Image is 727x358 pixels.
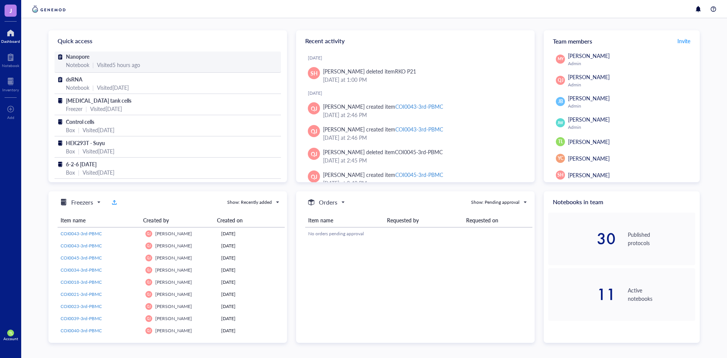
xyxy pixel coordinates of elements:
th: Created on [214,213,279,227]
span: QJ [147,317,151,320]
div: Notebook [66,61,89,69]
div: | [78,147,80,155]
span: [PERSON_NAME] [568,116,610,123]
span: COI0045-3rd-PBMC [61,255,102,261]
div: Visited [DATE] [83,168,114,177]
div: Add [7,115,14,120]
div: Visited [DATE] [83,126,114,134]
a: QJ[PERSON_NAME] created itemCOI0043-3rd-PBMC[DATE] at 2:46 PM [302,122,529,145]
div: Visited [DATE] [90,105,122,113]
img: genemod-logo [30,5,67,14]
a: Notebook [2,51,19,68]
span: Control cells [66,118,94,125]
div: Dashboard [1,39,20,44]
div: Notebooks in team [544,191,700,213]
span: [PERSON_NAME] [155,303,192,310]
div: Admin [568,61,692,67]
div: [DATE] [221,267,282,274]
span: [PERSON_NAME] [155,255,192,261]
a: COI0043-3rd-PBMC [61,230,139,237]
div: Recent activity [296,30,535,52]
div: [DATE] [221,279,282,286]
div: [PERSON_NAME] deleted item [323,148,443,156]
div: | [92,61,94,69]
div: | [92,83,94,92]
div: [DATE] [221,303,282,310]
th: Requested by [384,213,463,227]
div: Published protocols [628,230,695,247]
a: COI0040-3rd-PBMC [61,327,139,334]
span: [PERSON_NAME] [155,242,192,249]
span: [PERSON_NAME] [568,138,610,145]
div: Admin [568,82,692,88]
div: [DATE] [308,90,529,96]
th: Item name [58,213,140,227]
span: 6-2-6 [DATE] [66,160,97,168]
span: [PERSON_NAME] [155,327,192,334]
div: Box [66,126,75,134]
div: Account [3,336,18,341]
div: [DATE] [221,242,282,249]
span: [PERSON_NAME] [568,171,610,179]
a: COI0034-3rd-PBMC [61,267,139,274]
span: COI0034-3rd-PBMC [61,267,102,273]
span: COI0018-3rd-PBMC [61,279,102,285]
span: COI0043-3rd-PBMC [61,242,102,249]
div: 11 [548,287,616,302]
span: QJ [147,244,151,248]
a: COI0021-3rd-PBMC [61,291,139,298]
span: QJ [147,305,151,308]
span: YC [558,155,563,162]
span: SH [557,172,563,178]
span: TL [558,138,563,145]
span: Nanopore [66,53,89,60]
span: JB [558,98,563,105]
div: Visited [DATE] [83,147,114,155]
span: HEK293T - Suyu [66,139,105,147]
a: Inventory [2,75,19,92]
a: COI0045-3rd-PBMC [61,255,139,261]
span: [PERSON_NAME] [568,52,610,59]
span: QJ [147,329,151,333]
span: TL [9,331,12,335]
span: dsRNA [66,75,83,83]
button: Invite [677,35,691,47]
span: QJ [311,150,317,158]
span: J [9,6,12,15]
a: Dashboard [1,27,20,44]
div: Quick access [48,30,287,52]
th: Requested on [463,213,532,227]
span: [PERSON_NAME] [155,315,192,322]
span: SH [310,69,318,77]
div: RKO P21 [395,67,416,75]
div: [DATE] [221,291,282,298]
div: COI0043-3rd-PBMC [395,103,443,110]
span: QJ [147,232,151,236]
div: [DATE] at 2:45 PM [323,156,523,164]
div: COI0045-3rd-PBMC [395,148,443,156]
div: Admin [568,103,692,109]
div: [PERSON_NAME] deleted item [323,67,416,75]
div: Box [66,147,75,155]
a: COI0018-3rd-PBMC [61,279,139,286]
span: QJ [147,268,151,272]
div: [DATE] at 1:00 PM [323,75,523,84]
span: JW [557,120,563,126]
div: [DATE] [221,255,282,261]
div: [DATE] at 2:46 PM [323,111,523,119]
div: Team members [544,30,700,52]
span: QJ [311,127,317,135]
div: [PERSON_NAME] created item [323,102,443,111]
div: Box [66,168,75,177]
a: COI0039-3rd-PBMC [61,315,139,322]
span: [PERSON_NAME] [155,230,192,237]
div: [DATE] [221,230,282,237]
a: QJ[PERSON_NAME] created itemCOI0045-3rd-PBMC[DATE] at 2:43 PM [302,167,529,190]
h5: Freezers [71,198,93,207]
span: QJ [147,256,151,260]
div: 30 [548,231,616,246]
span: COI0040-3rd-PBMC [61,327,102,334]
th: Item name [305,213,384,227]
div: [PERSON_NAME] created item [323,125,443,133]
